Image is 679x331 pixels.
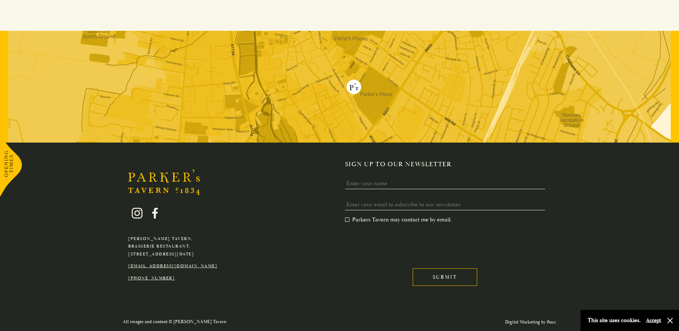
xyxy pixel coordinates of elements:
p: This site uses cookies. [588,315,641,326]
p: All images and content © [PERSON_NAME] Tavern [123,318,226,326]
input: Submit [413,268,477,286]
input: Enter your email to subscribe to our newsletter [345,199,545,210]
a: Digital Marketing by flocc [505,319,556,325]
a: [PHONE_NUMBER] [128,275,175,281]
button: Close and accept [666,317,674,324]
iframe: reCAPTCHA [345,229,454,257]
label: Parkers Tavern may contact me by email. [345,216,452,223]
a: [EMAIL_ADDRESS][DOMAIN_NAME] [128,263,217,269]
button: Accept [646,317,661,324]
p: [PERSON_NAME] Tavern, Brasserie Restaurant, [STREET_ADDRESS][DATE] [128,235,217,258]
img: map [8,31,671,143]
h2: Sign up to our newsletter [345,160,551,168]
input: Enter your name [345,178,545,189]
